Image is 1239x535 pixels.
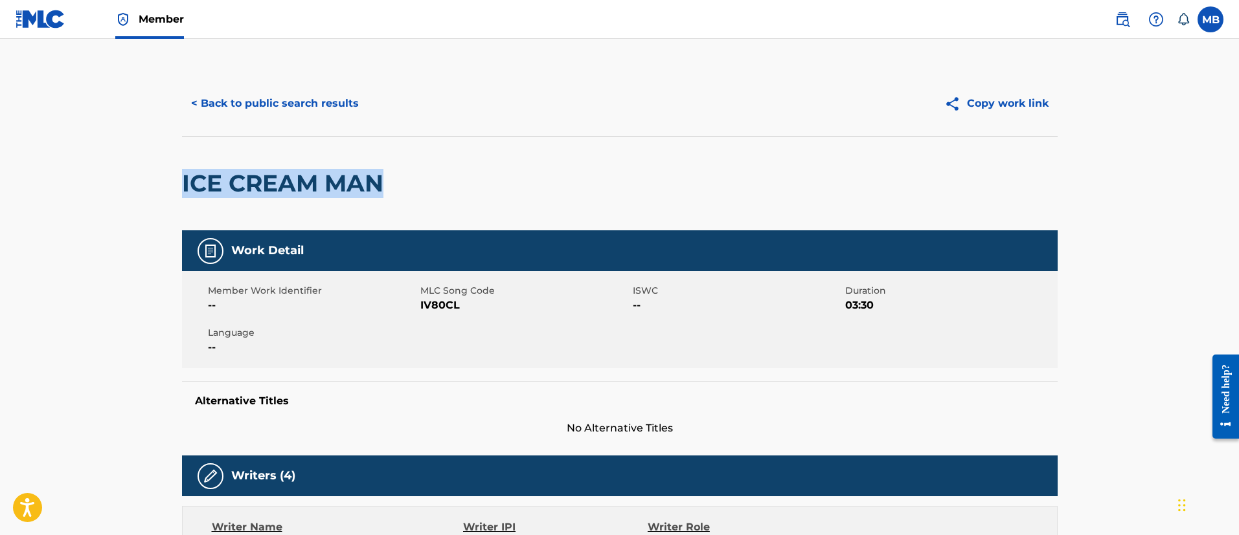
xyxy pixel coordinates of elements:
div: Writer Name [212,519,464,535]
span: -- [208,298,417,313]
span: No Alternative Titles [182,420,1058,436]
span: Duration [845,284,1054,298]
span: MLC Song Code [420,284,630,298]
span: -- [633,298,842,313]
iframe: Chat Widget [1174,473,1239,535]
span: -- [208,340,417,355]
div: Writer IPI [463,519,648,535]
h5: Alternative Titles [195,395,1045,408]
div: Notifications [1177,13,1190,26]
h5: Work Detail [231,243,304,258]
div: User Menu [1198,6,1223,32]
span: ISWC [633,284,842,298]
span: Member [139,12,184,27]
img: search [1115,12,1130,27]
img: Work Detail [203,243,218,259]
a: Public Search [1109,6,1135,32]
div: Writer Role [648,519,815,535]
h5: Writers (4) [231,468,295,483]
img: MLC Logo [16,10,65,28]
img: Copy work link [944,96,967,112]
iframe: Resource Center [1203,344,1239,448]
h2: ICE CREAM MAN [182,169,390,198]
div: Drag [1178,486,1186,525]
span: 03:30 [845,298,1054,313]
img: help [1148,12,1164,27]
img: Writers [203,468,218,484]
button: < Back to public search results [182,87,368,120]
img: Top Rightsholder [115,12,131,27]
span: Member Work Identifier [208,284,417,298]
span: IV80CL [420,298,630,313]
div: Help [1143,6,1169,32]
button: Copy work link [935,87,1058,120]
span: Language [208,326,417,340]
